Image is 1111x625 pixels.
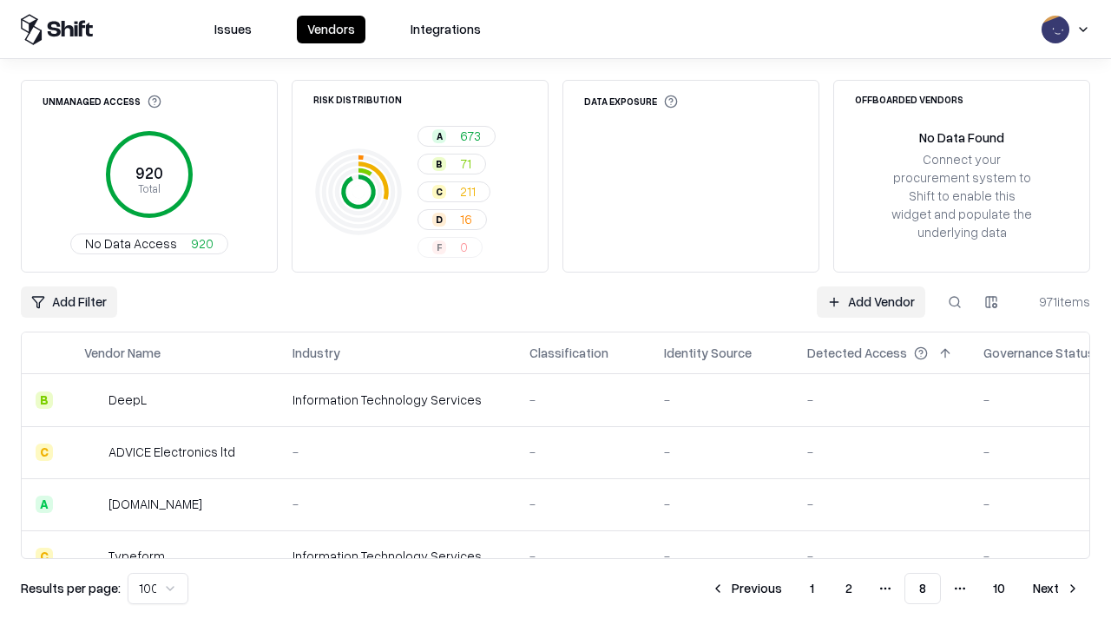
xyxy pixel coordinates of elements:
button: Integrations [400,16,491,43]
div: Identity Source [664,344,752,362]
button: Add Filter [21,286,117,318]
div: Unmanaged Access [43,95,161,109]
div: Industry [293,344,340,362]
div: C [432,185,446,199]
div: - [529,495,636,513]
span: 71 [460,155,471,173]
img: DeepL [84,391,102,409]
div: - [807,495,956,513]
div: B [36,391,53,409]
div: Detected Access [807,344,907,362]
div: B [432,157,446,171]
div: No Data Found [919,128,1004,147]
button: Issues [204,16,262,43]
button: Next [1022,573,1090,604]
button: 8 [904,573,941,604]
tspan: Total [138,181,161,195]
div: Information Technology Services [293,391,502,409]
a: Add Vendor [817,286,925,318]
tspan: 920 [135,163,163,182]
nav: pagination [700,573,1090,604]
button: 1 [796,573,828,604]
div: Governance Status [983,344,1095,362]
div: ADVICE Electronics ltd [108,443,235,461]
div: Offboarded Vendors [855,95,963,104]
img: ADVICE Electronics ltd [84,444,102,461]
div: Typeform [108,547,165,565]
img: cybersafe.co.il [84,496,102,513]
span: 920 [191,234,214,253]
div: - [529,443,636,461]
button: Previous [700,573,792,604]
div: D [432,213,446,227]
button: 10 [979,573,1019,604]
div: - [664,391,779,409]
div: C [36,444,53,461]
div: DeepL [108,391,147,409]
div: - [664,547,779,565]
img: Typeform [84,548,102,565]
div: C [36,548,53,565]
div: - [807,443,956,461]
div: - [293,443,502,461]
button: Vendors [297,16,365,43]
div: Vendor Name [84,344,161,362]
div: Data Exposure [584,95,678,109]
div: Information Technology Services [293,547,502,565]
button: C211 [417,181,490,202]
span: 211 [460,182,476,201]
button: A673 [417,126,496,147]
p: Results per page: [21,579,121,597]
div: Risk Distribution [313,95,402,104]
div: - [529,391,636,409]
div: - [293,495,502,513]
div: - [664,443,779,461]
span: 673 [460,127,481,145]
div: A [36,496,53,513]
span: 16 [460,210,472,228]
div: - [664,495,779,513]
div: A [432,129,446,143]
div: - [807,547,956,565]
button: No Data Access920 [70,234,228,254]
button: 2 [832,573,866,604]
div: - [807,391,956,409]
button: B71 [417,154,486,174]
div: 971 items [1021,293,1090,311]
button: D16 [417,209,487,230]
div: [DOMAIN_NAME] [108,495,202,513]
div: Connect your procurement system to Shift to enable this widget and populate the underlying data [890,150,1034,242]
span: No Data Access [85,234,177,253]
div: - [529,547,636,565]
div: Classification [529,344,608,362]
